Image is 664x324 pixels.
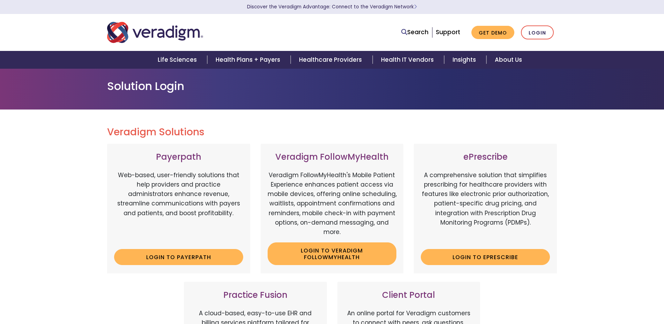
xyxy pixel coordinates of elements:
a: Healthcare Providers [291,51,372,69]
a: Support [436,28,460,36]
a: Search [401,28,428,37]
p: A comprehensive solution that simplifies prescribing for healthcare providers with features like ... [421,171,550,244]
a: About Us [486,51,530,69]
a: Login [521,25,554,40]
a: Life Sciences [149,51,207,69]
h3: ePrescribe [421,152,550,162]
a: Health Plans + Payers [207,51,291,69]
a: Health IT Vendors [373,51,444,69]
h2: Veradigm Solutions [107,126,557,138]
a: Discover the Veradigm Advantage: Connect to the Veradigm NetworkLearn More [247,3,417,10]
h1: Solution Login [107,80,557,93]
a: Login to Payerpath [114,249,243,265]
p: Veradigm FollowMyHealth's Mobile Patient Experience enhances patient access via mobile devices, o... [268,171,397,237]
a: Insights [444,51,486,69]
span: Learn More [414,3,417,10]
h3: Client Portal [344,290,473,300]
h3: Payerpath [114,152,243,162]
h3: Veradigm FollowMyHealth [268,152,397,162]
a: Get Demo [471,26,514,39]
a: Login to Veradigm FollowMyHealth [268,242,397,265]
a: Login to ePrescribe [421,249,550,265]
img: Veradigm logo [107,21,203,44]
p: Web-based, user-friendly solutions that help providers and practice administrators enhance revenu... [114,171,243,244]
h3: Practice Fusion [191,290,320,300]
